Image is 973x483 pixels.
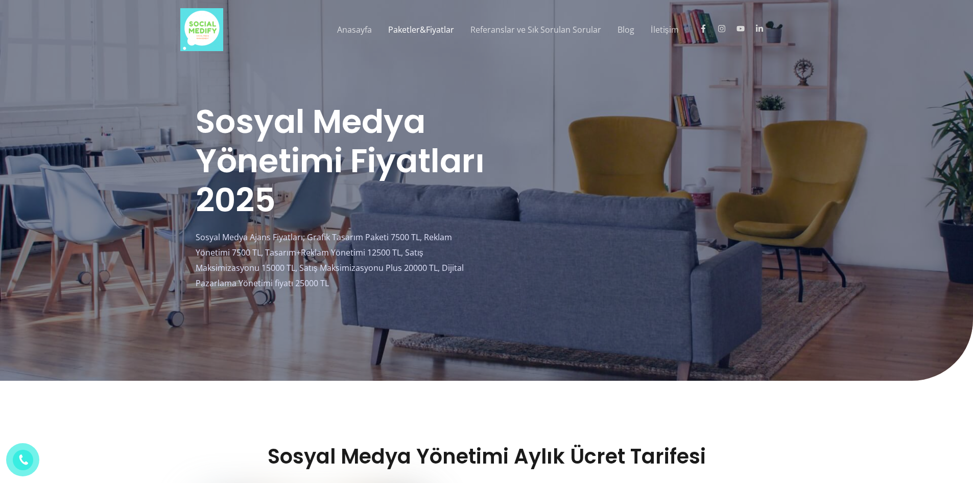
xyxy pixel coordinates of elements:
a: facebook-f [699,25,716,33]
a: linkedin-in [755,25,772,33]
a: instagram [718,25,734,33]
h1: Sosyal Medya Yönetimi Fiyatları 2025 [196,102,487,220]
img: phone.png [16,453,29,466]
a: Referanslar ve Sık Sorulan Sorular [462,13,609,46]
nav: Site Navigation [321,13,793,46]
h2: Sosyal Medya Yönetimi Aylık Ücret Tarifesi [196,444,778,469]
a: Anasayfa [329,13,380,46]
a: Blog [609,13,643,46]
p: Sosyal Medya Ajans Fiyatları; Grafik Tasarım Paketi 7500 TL, Reklam Yönetimi 7500 TL, Tasarım+Rek... [196,230,487,291]
a: Paketler&Fiyatlar [380,13,462,46]
a: youtube [737,25,753,33]
a: İletişim [643,13,686,46]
